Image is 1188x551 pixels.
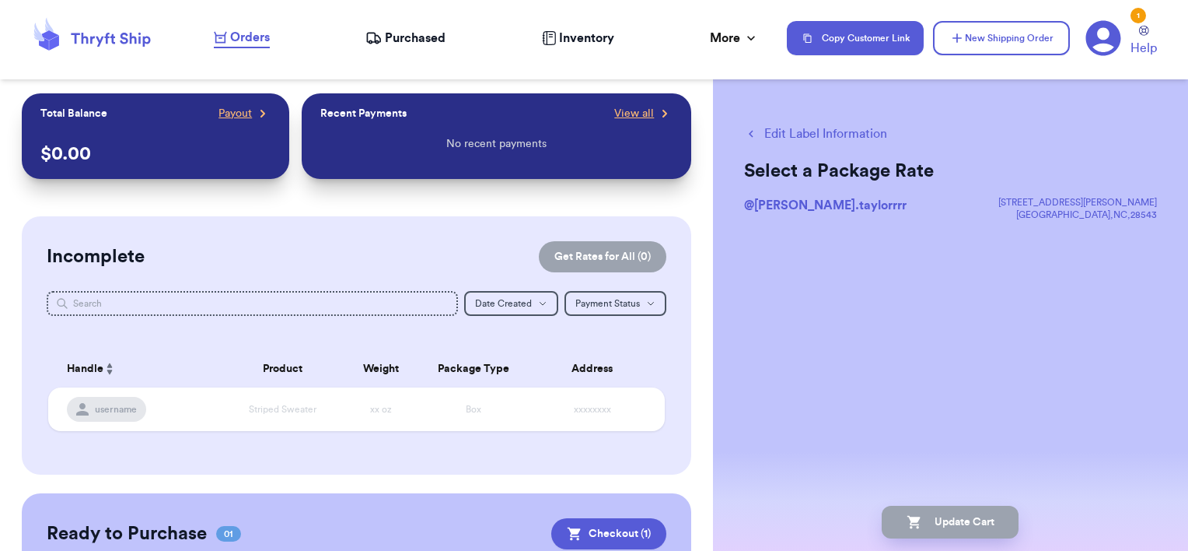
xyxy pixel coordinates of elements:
[529,350,666,388] th: Address
[998,196,1157,209] div: [STREET_ADDRESS][PERSON_NAME]
[787,21,924,55] button: Copy Customer Link
[216,526,241,542] span: 01
[464,291,558,316] button: Date Created
[933,21,1070,55] button: New Shipping Order
[47,521,207,546] h2: Ready to Purchase
[103,360,116,378] button: Sort ascending
[882,506,1019,539] button: Update Cart
[564,291,666,316] button: Payment Status
[475,299,532,308] span: Date Created
[744,199,907,212] span: @ [PERSON_NAME].taylorrrr
[249,405,316,414] span: Striped Sweater
[67,361,103,377] span: Handle
[214,28,270,48] a: Orders
[230,28,270,47] span: Orders
[221,350,344,388] th: Product
[575,299,640,308] span: Payment Status
[95,403,137,416] span: username
[370,405,392,414] span: xx oz
[744,125,887,143] button: Edit Label Information
[551,518,666,549] button: Checkout (1)
[47,244,145,269] h2: Incomplete
[446,136,547,152] p: No recent payments
[1130,26,1157,58] a: Help
[710,29,759,47] div: More
[1130,39,1157,58] span: Help
[40,106,107,121] p: Total Balance
[614,106,654,121] span: View all
[744,159,1157,184] h2: Select a Package Rate
[539,241,666,272] button: Get Rates for All (0)
[218,106,271,121] a: Payout
[365,29,445,47] a: Purchased
[466,405,481,414] span: Box
[1130,8,1146,23] div: 1
[47,291,459,316] input: Search
[542,29,614,47] a: Inventory
[998,209,1157,221] div: [GEOGRAPHIC_DATA] , NC , 28543
[40,142,271,167] p: $ 0.00
[614,106,673,121] a: View all
[218,106,252,121] span: Payout
[320,106,407,121] p: Recent Payments
[418,350,529,388] th: Package Type
[1085,20,1121,56] a: 1
[385,29,445,47] span: Purchased
[344,350,418,388] th: Weight
[559,29,614,47] span: Inventory
[574,405,611,414] span: xxxxxxxx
